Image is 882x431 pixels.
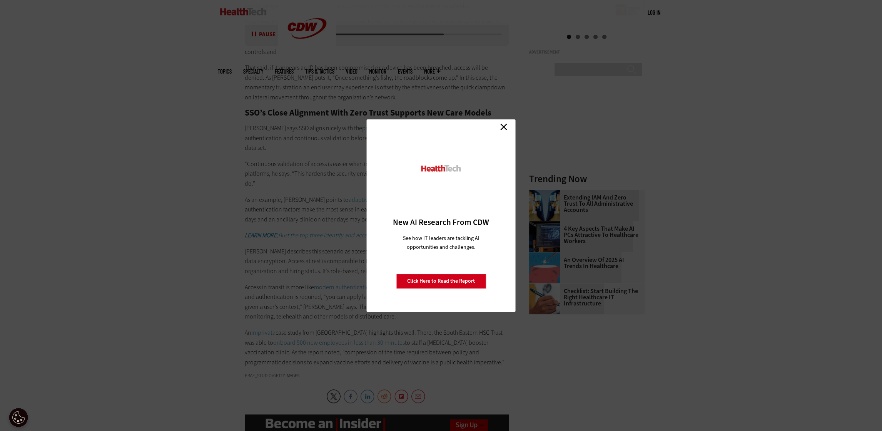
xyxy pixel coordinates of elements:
[394,234,489,252] p: See how IT leaders are tackling AI opportunities and challenges.
[396,274,486,288] a: Click Here to Read the Report
[9,408,28,427] button: Open Preferences
[498,121,509,133] a: Close
[420,164,462,173] img: HealthTech_0.png
[380,217,502,228] h3: New AI Research From CDW
[9,408,28,427] div: Cookie Settings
